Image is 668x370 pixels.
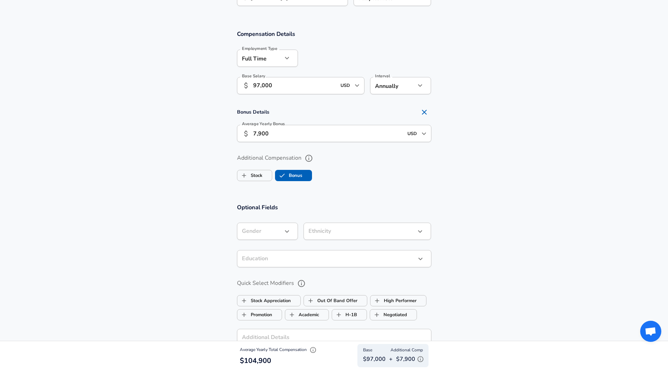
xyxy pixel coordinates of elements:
input: USD [405,128,419,139]
h3: Optional Fields [237,203,431,211]
label: Out Of Band Offer [304,294,357,307]
span: Negotiated [370,308,383,321]
span: Promotion [237,308,251,321]
button: Open [419,129,429,139]
input: 15,000 [253,125,403,142]
button: High PerformerHigh Performer [370,295,426,306]
input: 100,000 [253,77,337,94]
p: + [389,355,393,363]
div: Open chat [640,321,661,342]
div: Full Time [237,50,282,67]
span: H-1B [332,308,345,321]
span: Average Yearly Total Compensation [240,347,318,352]
button: Open [352,81,362,90]
label: Additional Compensation [237,152,431,164]
label: Stock Appreciation [237,294,291,307]
span: Stock [237,169,251,182]
span: Academic [285,308,299,321]
button: PromotionPromotion [237,309,282,320]
label: Average Yearly Bonus [242,122,285,126]
h4: Bonus Details [237,105,431,119]
label: Base Salary [242,74,265,78]
span: Bonus [275,169,289,182]
button: help [303,152,315,164]
p: $7,900 [396,354,426,364]
h3: Compensation Details [237,30,431,38]
input: USD [338,80,352,91]
label: Employment Type [242,46,277,51]
button: NegotiatedNegotiated [370,309,417,320]
div: Annually [370,77,416,94]
button: Explain Additional Compensation [415,354,426,364]
label: Promotion [237,308,272,321]
label: Negotiated [370,308,407,321]
button: H-1BH-1B [332,309,367,320]
button: Remove Section [417,105,431,119]
button: help [295,277,307,289]
button: StockStock [237,170,272,181]
label: H-1B [332,308,357,321]
span: Stock Appreciation [237,294,251,307]
label: Academic [285,308,319,321]
button: Out Of Band OfferOut Of Band Offer [304,295,367,306]
span: High Performer [370,294,384,307]
label: Stock [237,169,262,182]
span: Out Of Band Offer [304,294,317,307]
button: AcademicAcademic [285,309,329,320]
label: Quick Select Modifiers [237,277,431,289]
label: Interval [375,74,390,78]
button: Stock AppreciationStock Appreciation [237,295,301,306]
button: Explain Total Compensation [308,345,318,355]
label: High Performer [370,294,417,307]
span: Base [363,347,372,354]
button: BonusBonus [275,170,312,181]
label: Bonus [275,169,302,182]
p: $97,000 [363,355,386,363]
span: Additional Comp [391,347,423,354]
